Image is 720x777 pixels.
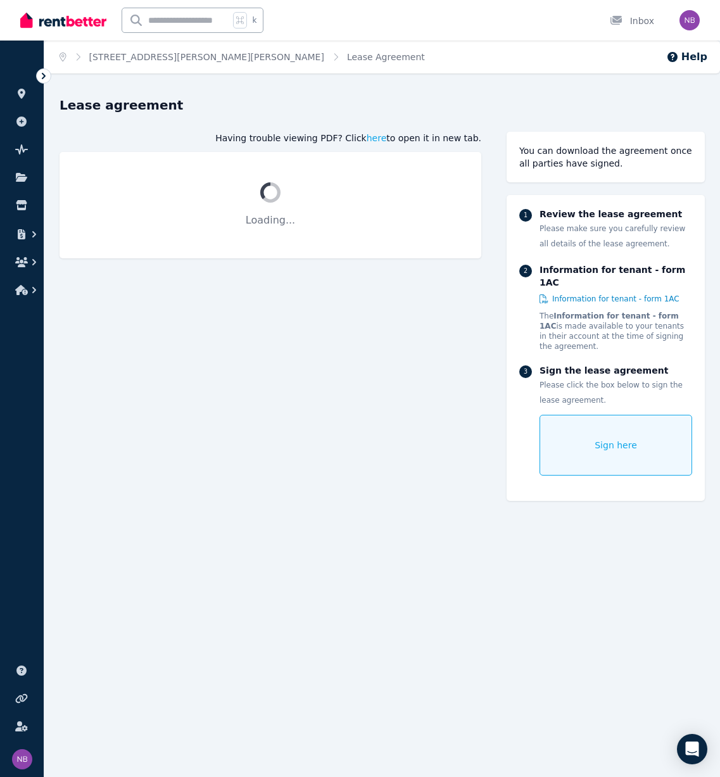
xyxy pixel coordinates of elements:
div: 3 [519,365,532,378]
span: Please click the box below to sign the lease agreement. [540,381,683,405]
img: Nermine Benyamine [679,10,700,30]
img: Nermine Benyamine [12,749,32,769]
img: RentBetter [20,11,106,30]
p: Review the lease agreement [540,208,692,220]
nav: Breadcrumb [44,41,440,73]
button: Help [666,49,707,65]
div: Open Intercom Messenger [677,734,707,764]
p: Information for tenant - form 1AC [540,263,692,289]
h1: Lease agreement [60,96,705,114]
a: [STREET_ADDRESS][PERSON_NAME][PERSON_NAME] [89,52,324,62]
span: Please make sure you carefully review all details of the lease agreement. [540,224,685,248]
p: The is made available to your tenants in their account at the time of signing the agreement. [540,311,692,351]
div: You can download the agreement once all parties have signed. [519,144,692,170]
div: 1 [519,209,532,222]
a: Information for tenant - form 1AC [540,294,679,304]
div: Inbox [610,15,654,27]
div: 2 [519,265,532,277]
span: k [252,15,256,25]
span: Information for tenant - form 1AC [552,294,679,304]
span: here [367,132,387,144]
span: Sign here [595,439,637,452]
span: Lease Agreement [347,51,425,63]
div: Having trouble viewing PDF? Click to open it in new tab. [60,132,481,144]
strong: Information for tenant - form 1AC [540,312,679,331]
p: Loading... [90,213,451,228]
p: Sign the lease agreement [540,364,692,377]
